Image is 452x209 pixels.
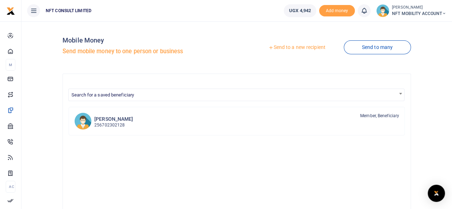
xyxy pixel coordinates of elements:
a: Send to many [344,40,411,54]
li: M [6,59,15,71]
a: AK [PERSON_NAME] 256702302128 Member, Beneficiary [69,107,405,135]
a: logo-small logo-large logo-large [6,8,15,13]
a: Add money [319,8,355,13]
span: NFT CONSULT LIMITED [43,8,94,14]
small: [PERSON_NAME] [392,5,446,11]
li: Toup your wallet [319,5,355,17]
li: Ac [6,181,15,193]
h6: [PERSON_NAME] [94,116,133,122]
a: profile-user [PERSON_NAME] NFT MOBILITY ACCOUNT [376,4,446,17]
span: Search for a saved beneficiary [68,89,404,101]
img: profile-user [376,4,389,17]
h4: Mobile Money [63,36,234,44]
img: AK [74,113,91,130]
li: Wallet ballance [281,4,319,17]
span: NFT MOBILITY ACCOUNT [392,10,446,17]
span: Add money [319,5,355,17]
h5: Send mobile money to one person or business [63,48,234,55]
div: Open Intercom Messenger [428,185,445,202]
span: Search for a saved beneficiary [69,89,404,100]
p: 256702302128 [94,122,133,129]
span: UGX 4,942 [289,7,311,14]
a: UGX 4,942 [284,4,316,17]
a: Send to a new recipient [250,41,343,54]
span: Member, Beneficiary [360,113,399,119]
span: Search for a saved beneficiary [71,92,134,98]
img: logo-small [6,7,15,15]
